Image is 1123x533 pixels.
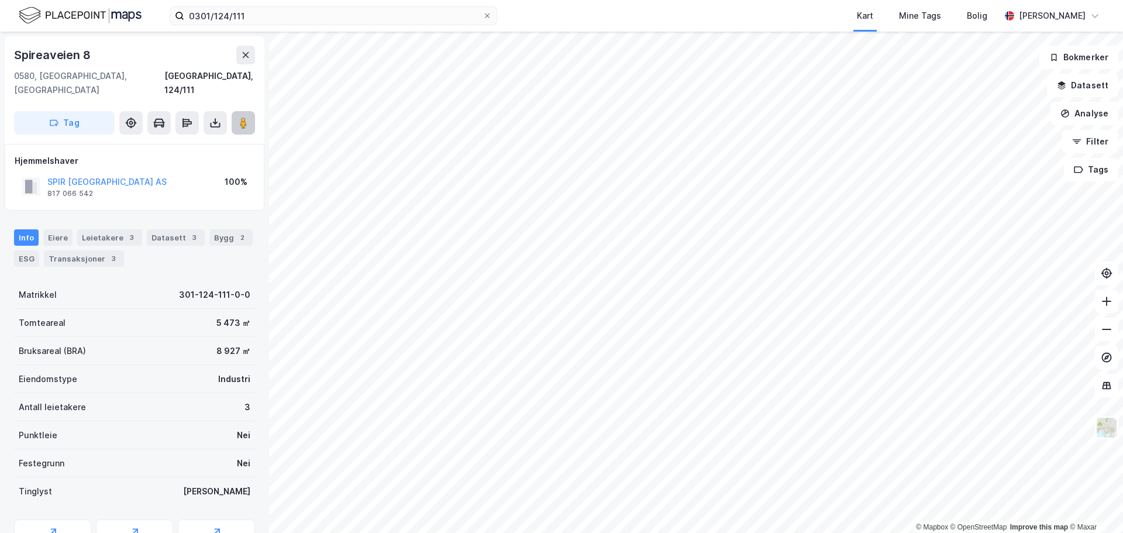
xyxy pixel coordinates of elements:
[236,232,248,243] div: 2
[216,316,250,330] div: 5 473 ㎡
[19,484,52,498] div: Tinglyst
[14,229,39,246] div: Info
[1039,46,1118,69] button: Bokmerker
[164,69,255,97] div: [GEOGRAPHIC_DATA], 124/111
[179,288,250,302] div: 301-124-111-0-0
[1019,9,1086,23] div: [PERSON_NAME]
[1064,158,1118,181] button: Tags
[899,9,941,23] div: Mine Tags
[19,400,86,414] div: Antall leietakere
[184,7,483,25] input: Søk på adresse, matrikkel, gårdeiere, leietakere eller personer
[19,5,142,26] img: logo.f888ab2527a4732fd821a326f86c7f29.svg
[857,9,873,23] div: Kart
[225,175,247,189] div: 100%
[19,428,57,442] div: Punktleie
[1065,477,1123,533] iframe: Chat Widget
[19,288,57,302] div: Matrikkel
[188,232,200,243] div: 3
[237,428,250,442] div: Nei
[43,229,73,246] div: Eiere
[126,232,137,243] div: 3
[19,316,66,330] div: Tomteareal
[108,253,119,264] div: 3
[1050,102,1118,125] button: Analyse
[77,229,142,246] div: Leietakere
[15,154,254,168] div: Hjemmelshaver
[1062,130,1118,153] button: Filter
[47,189,93,198] div: 817 066 542
[14,111,115,135] button: Tag
[19,456,64,470] div: Festegrunn
[216,344,250,358] div: 8 927 ㎡
[1065,477,1123,533] div: Kontrollprogram for chat
[14,46,92,64] div: Spireaveien 8
[244,400,250,414] div: 3
[19,372,77,386] div: Eiendomstype
[14,69,164,97] div: 0580, [GEOGRAPHIC_DATA], [GEOGRAPHIC_DATA]
[1010,523,1068,531] a: Improve this map
[14,250,39,267] div: ESG
[147,229,205,246] div: Datasett
[19,344,86,358] div: Bruksareal (BRA)
[967,9,987,23] div: Bolig
[44,250,124,267] div: Transaksjoner
[950,523,1007,531] a: OpenStreetMap
[1047,74,1118,97] button: Datasett
[1096,417,1118,439] img: Z
[183,484,250,498] div: [PERSON_NAME]
[218,372,250,386] div: Industri
[916,523,948,531] a: Mapbox
[237,456,250,470] div: Nei
[209,229,253,246] div: Bygg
